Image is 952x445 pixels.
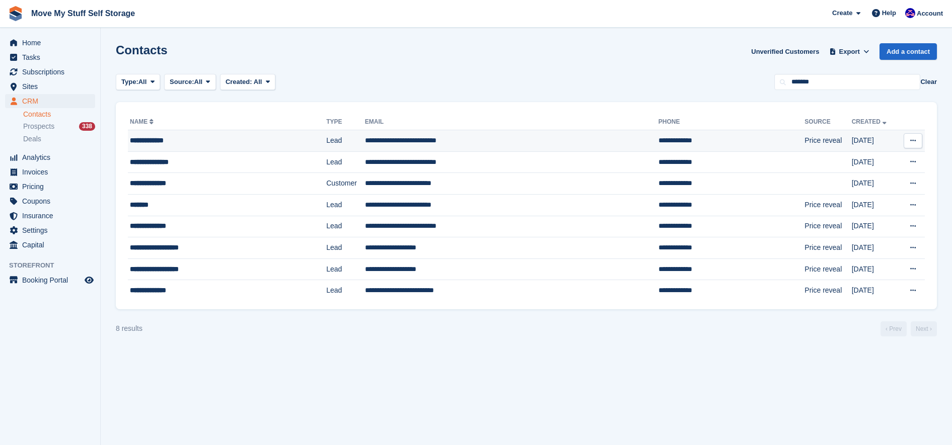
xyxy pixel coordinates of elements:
[852,216,898,237] td: [DATE]
[804,194,851,216] td: Price reveal
[852,194,898,216] td: [DATE]
[917,9,943,19] span: Account
[116,323,142,334] div: 8 results
[326,237,365,259] td: Lead
[22,150,83,164] span: Analytics
[22,209,83,223] span: Insurance
[326,258,365,280] td: Lead
[326,151,365,173] td: Lead
[5,36,95,50] a: menu
[138,77,147,87] span: All
[226,78,252,85] span: Created:
[194,77,203,87] span: All
[5,223,95,237] a: menu
[5,50,95,64] a: menu
[22,223,83,237] span: Settings
[5,79,95,94] a: menu
[839,47,860,57] span: Export
[326,194,365,216] td: Lead
[5,180,95,194] a: menu
[804,114,851,130] th: Source
[804,237,851,259] td: Price reveal
[170,77,194,87] span: Source:
[905,8,915,18] img: Jade Whetnall
[852,237,898,259] td: [DATE]
[911,321,937,336] a: Next
[27,5,139,22] a: Move My Stuff Self Storage
[832,8,852,18] span: Create
[804,258,851,280] td: Price reveal
[326,173,365,195] td: Customer
[852,151,898,173] td: [DATE]
[5,238,95,252] a: menu
[747,43,823,60] a: Unverified Customers
[23,134,41,144] span: Deals
[83,274,95,286] a: Preview store
[5,165,95,179] a: menu
[254,78,262,85] span: All
[326,216,365,237] td: Lead
[852,130,898,152] td: [DATE]
[804,130,851,152] td: Price reveal
[9,260,100,271] span: Storefront
[5,150,95,164] a: menu
[22,50,83,64] span: Tasks
[220,74,275,91] button: Created: All
[22,36,83,50] span: Home
[878,321,939,336] nav: Page
[326,114,365,130] th: Type
[658,114,805,130] th: Phone
[882,8,896,18] span: Help
[5,65,95,79] a: menu
[23,110,95,119] a: Contacts
[881,321,907,336] a: Previous
[804,280,851,301] td: Price reveal
[22,194,83,208] span: Coupons
[22,79,83,94] span: Sites
[852,118,889,125] a: Created
[22,180,83,194] span: Pricing
[23,122,54,131] span: Prospects
[116,74,160,91] button: Type: All
[8,6,23,21] img: stora-icon-8386f47178a22dfd0bd8f6a31ec36ba5ce8667c1dd55bd0f319d3a0aa187defe.svg
[365,114,658,130] th: Email
[22,165,83,179] span: Invoices
[920,77,937,87] button: Clear
[326,280,365,301] td: Lead
[5,94,95,108] a: menu
[852,258,898,280] td: [DATE]
[5,273,95,287] a: menu
[164,74,216,91] button: Source: All
[121,77,138,87] span: Type:
[22,65,83,79] span: Subscriptions
[5,209,95,223] a: menu
[23,134,95,144] a: Deals
[852,280,898,301] td: [DATE]
[22,273,83,287] span: Booking Portal
[827,43,871,60] button: Export
[22,238,83,252] span: Capital
[23,121,95,132] a: Prospects 338
[22,94,83,108] span: CRM
[852,173,898,195] td: [DATE]
[130,118,156,125] a: Name
[880,43,937,60] a: Add a contact
[5,194,95,208] a: menu
[79,122,95,131] div: 338
[804,216,851,237] td: Price reveal
[326,130,365,152] td: Lead
[116,43,168,57] h1: Contacts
